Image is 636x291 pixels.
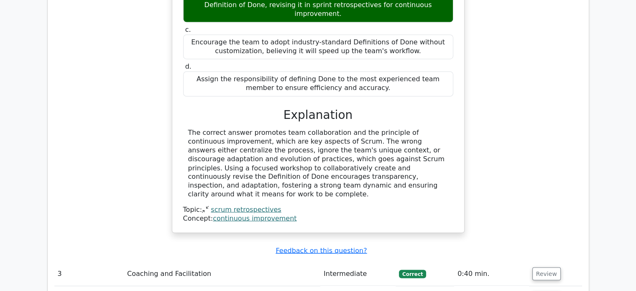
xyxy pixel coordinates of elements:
[183,71,453,96] div: Assign the responsibility of defining Done to the most experienced team member to ensure efficien...
[185,62,192,70] span: d.
[399,270,426,278] span: Correct
[183,214,453,223] div: Concept:
[188,108,448,122] h3: Explanation
[54,262,124,286] td: 3
[183,205,453,214] div: Topic:
[124,262,320,286] td: Coaching and Facilitation
[532,267,561,280] button: Review
[183,34,453,59] div: Encourage the team to adopt industry-standard Definitions of Done without customization, believin...
[213,214,296,222] a: continuous improvement
[188,129,448,198] div: The correct answer promotes team collaboration and the principle of continuous improvement, which...
[211,205,281,213] a: scrum retrospectives
[454,262,529,286] td: 0:40 min.
[185,26,191,33] span: c.
[320,262,396,286] td: Intermediate
[276,246,367,254] a: Feedback on this question?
